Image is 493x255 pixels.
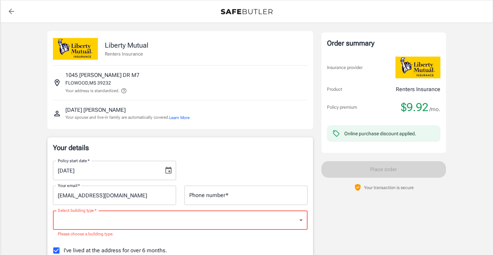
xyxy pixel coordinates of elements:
[401,100,428,114] span: $9.92
[327,86,342,93] p: Product
[429,105,440,114] span: /mo.
[221,9,273,14] img: Back to quotes
[53,79,61,87] svg: Insured address
[4,4,18,18] a: back to quotes
[65,71,139,79] p: 1045 [PERSON_NAME] DR M7
[65,106,126,114] p: [DATE] [PERSON_NAME]
[162,164,175,177] button: Choose date, selected date is Sep 13, 2025
[58,158,90,164] label: Policy start date
[58,183,80,188] label: Your email
[53,186,176,205] input: Enter email
[105,40,148,50] p: Liberty Mutual
[65,88,119,94] p: Your address is standardized.
[395,57,440,78] img: Liberty Mutual
[344,130,416,137] div: Online purchase discount applied.
[53,109,61,118] svg: Insured person
[396,85,440,94] p: Renters Insurance
[65,114,190,121] p: Your spouse and live-in family are automatically covered.
[169,115,190,121] button: Learn More
[64,246,167,255] span: I've lived at the address for over 6 months.
[65,79,111,86] p: FLOWOOD , MS 39232
[327,38,440,48] div: Order summary
[327,64,363,71] p: Insurance provider
[58,231,303,238] p: Please choose a building type.
[53,161,159,180] input: MM/DD/YYYY
[184,186,308,205] input: Enter number
[53,38,98,60] img: Liberty Mutual
[58,207,97,213] label: Select building type
[105,50,148,57] p: Renters Insurance
[364,184,414,191] p: Your transaction is secure
[327,104,357,111] p: Policy premium
[53,143,308,153] p: Your details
